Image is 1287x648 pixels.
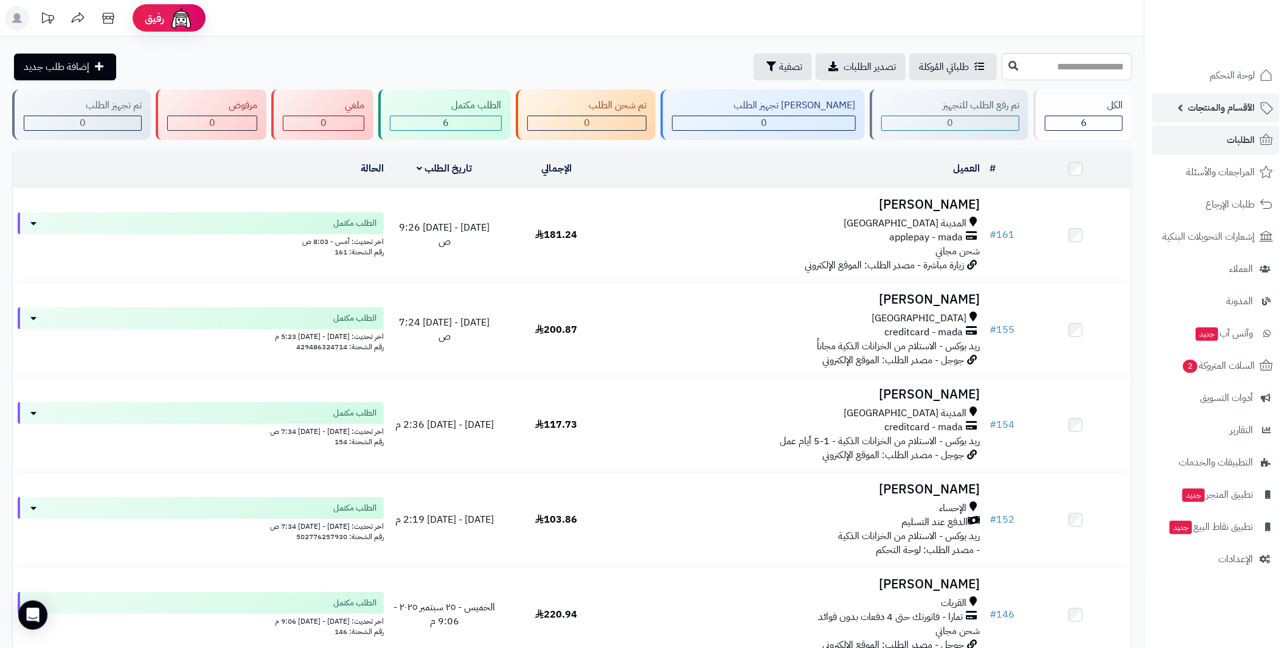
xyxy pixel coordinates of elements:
[617,293,980,307] h3: [PERSON_NAME]
[14,54,116,80] a: إضافة طلب جديد
[990,417,1015,432] a: #154
[32,6,63,33] a: تحديثات المنصة
[881,99,1020,113] div: تم رفع الطلب للتجهيز
[18,329,384,342] div: اخر تحديث: [DATE] - [DATE] 5:23 م
[953,161,980,176] a: العميل
[990,417,996,432] span: #
[1210,67,1255,84] span: لوحة التحكم
[1182,357,1255,374] span: السلات المتروكة
[761,116,767,130] span: 0
[884,326,963,340] span: creditcard - mada
[535,228,577,242] span: 181.24
[296,341,384,352] span: رقم الشحنة: 429486324714
[321,116,327,130] span: 0
[24,99,142,113] div: تم تجهيز الطلب
[283,99,364,113] div: ملغي
[617,198,980,212] h3: [PERSON_NAME]
[1152,287,1280,316] a: المدونة
[990,322,1015,337] a: #155
[335,246,384,257] span: رقم الشحنة: 161
[296,531,384,542] span: رقم الشحنة: 502776257930
[1081,116,1087,130] span: 6
[584,116,590,130] span: 0
[1152,61,1280,90] a: لوحة التحكم
[1179,454,1253,471] span: التطبيقات والخدمات
[535,607,577,622] span: 220.94
[919,60,969,74] span: طلباتي المُوكلة
[395,417,494,432] span: [DATE] - [DATE] 2:36 م
[901,515,968,529] span: الدفع عند التسليم
[838,529,980,543] span: ريد بوكس - الاستلام من الخزانات الذكية
[390,99,502,113] div: الطلب مكتمل
[817,339,980,354] span: ريد بوكس - الاستلام من الخزانات الذكية مجاناً
[1162,228,1255,245] span: إشعارات التحويلات البنكية
[18,519,384,532] div: اخر تحديث: [DATE] - [DATE] 7:34 ص
[990,512,1015,527] a: #152
[844,60,896,74] span: تصدير الطلبات
[1152,383,1280,413] a: أدوات التسويق
[333,407,376,419] span: الطلب مكتمل
[1152,254,1280,284] a: العملاء
[24,60,89,74] span: إضافة طلب جديد
[990,228,996,242] span: #
[805,258,964,273] span: زيارة مباشرة - مصدر الطلب: الموقع الإلكتروني
[283,116,364,130] div: 0
[153,89,269,140] a: مرفوض 0
[990,228,1015,242] a: #161
[1226,293,1253,310] span: المدونة
[18,424,384,437] div: اخر تحديث: [DATE] - [DATE] 7:34 ص
[443,116,449,130] span: 6
[1196,327,1218,341] span: جديد
[779,60,802,74] span: تصفية
[335,626,384,637] span: رقم الشحنة: 146
[333,312,376,324] span: الطلب مكتمل
[269,89,376,140] a: ملغي 0
[990,322,996,337] span: #
[535,417,577,432] span: 117.73
[541,161,572,176] a: الإجمالي
[528,116,647,130] div: 0
[1195,325,1253,342] span: وآتس آب
[333,597,376,609] span: الطلب مكتمل
[658,89,867,140] a: [PERSON_NAME] تجهيز الطلب 0
[1186,164,1255,181] span: المراجعات والأسئلة
[1183,360,1198,373] span: 2
[535,322,577,337] span: 200.87
[1152,448,1280,477] a: التطبيقات والخدمات
[1152,416,1280,445] a: التقارير
[816,54,906,80] a: تصدير الطلبات
[617,577,980,591] h3: [PERSON_NAME]
[399,220,490,249] span: [DATE] - [DATE] 9:26 ص
[780,434,980,448] span: ريد بوكس - الاستلام من الخزانات الذكية - 1-5 أيام عمل
[361,161,384,176] a: الحالة
[948,116,954,130] span: 0
[80,116,86,130] span: 0
[1204,32,1275,58] img: logo-2.png
[672,99,856,113] div: [PERSON_NAME] تجهيز الطلب
[1229,260,1253,277] span: العملاء
[1152,222,1280,251] a: إشعارات التحويلات البنكية
[1205,196,1255,213] span: طلبات الإرجاع
[909,54,997,80] a: طلباتي المُوكلة
[754,54,812,80] button: تصفية
[1227,131,1255,148] span: الطلبات
[1170,521,1192,534] span: جديد
[612,473,985,567] td: - مصدر الطلب: لوحة التحكم
[990,161,996,176] a: #
[18,601,47,630] div: Open Intercom Messenger
[1152,512,1280,542] a: تطبيق نقاط البيعجديد
[884,420,963,434] span: creditcard - mada
[1182,489,1205,502] span: جديد
[333,217,376,229] span: الطلب مكتمل
[1152,545,1280,574] a: الإعدادات
[939,501,966,515] span: الإحساء
[617,388,980,402] h3: [PERSON_NAME]
[844,217,966,231] span: المدينة [GEOGRAPHIC_DATA]
[941,596,966,610] span: القريات
[376,89,513,140] a: الطلب مكتمل 6
[167,99,258,113] div: مرفوض
[889,231,963,245] span: applepay - mada
[513,89,659,140] a: تم شحن الطلب 0
[18,234,384,247] div: اخر تحديث: أمس - 8:03 ص
[535,512,577,527] span: 103.86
